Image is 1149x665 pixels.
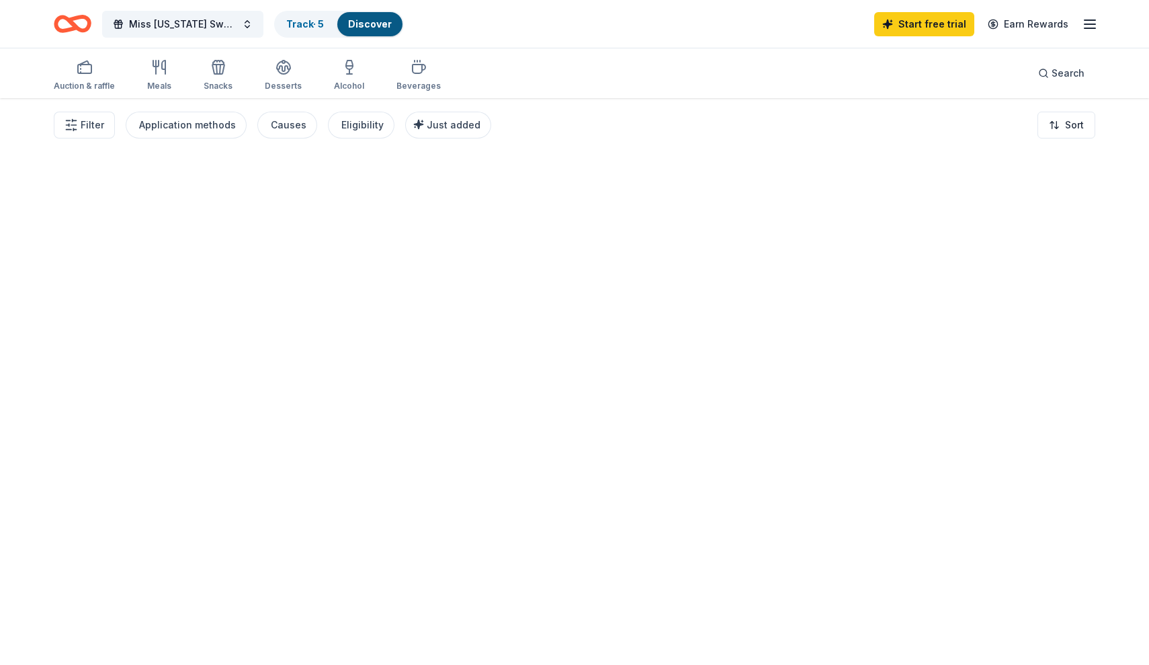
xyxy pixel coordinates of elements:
button: Search [1027,60,1095,87]
button: Sort [1037,112,1095,139]
a: Track· 5 [286,18,324,30]
button: Meals [147,54,171,98]
div: Beverages [396,81,441,91]
button: Causes [257,112,317,139]
button: Desserts [265,54,302,98]
span: Just added [427,119,480,130]
div: Application methods [139,117,236,133]
a: Start free trial [874,12,974,36]
button: Track· 5Discover [274,11,404,38]
span: Miss [US_STATE] Sweeps Program [129,16,237,32]
button: Miss [US_STATE] Sweeps Program [102,11,263,38]
div: Alcohol [334,81,364,91]
div: Causes [271,117,306,133]
span: Filter [81,117,104,133]
button: Application methods [126,112,247,139]
a: Discover [348,18,392,30]
div: Meals [147,81,171,91]
span: Sort [1065,117,1084,133]
div: Eligibility [341,117,384,133]
button: Snacks [204,54,232,98]
button: Filter [54,112,115,139]
span: Search [1052,65,1084,81]
div: Desserts [265,81,302,91]
a: Earn Rewards [980,12,1076,36]
button: Auction & raffle [54,54,115,98]
a: Home [54,8,91,40]
button: Just added [405,112,491,139]
button: Alcohol [334,54,364,98]
div: Snacks [204,81,232,91]
button: Beverages [396,54,441,98]
button: Eligibility [328,112,394,139]
div: Auction & raffle [54,81,115,91]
